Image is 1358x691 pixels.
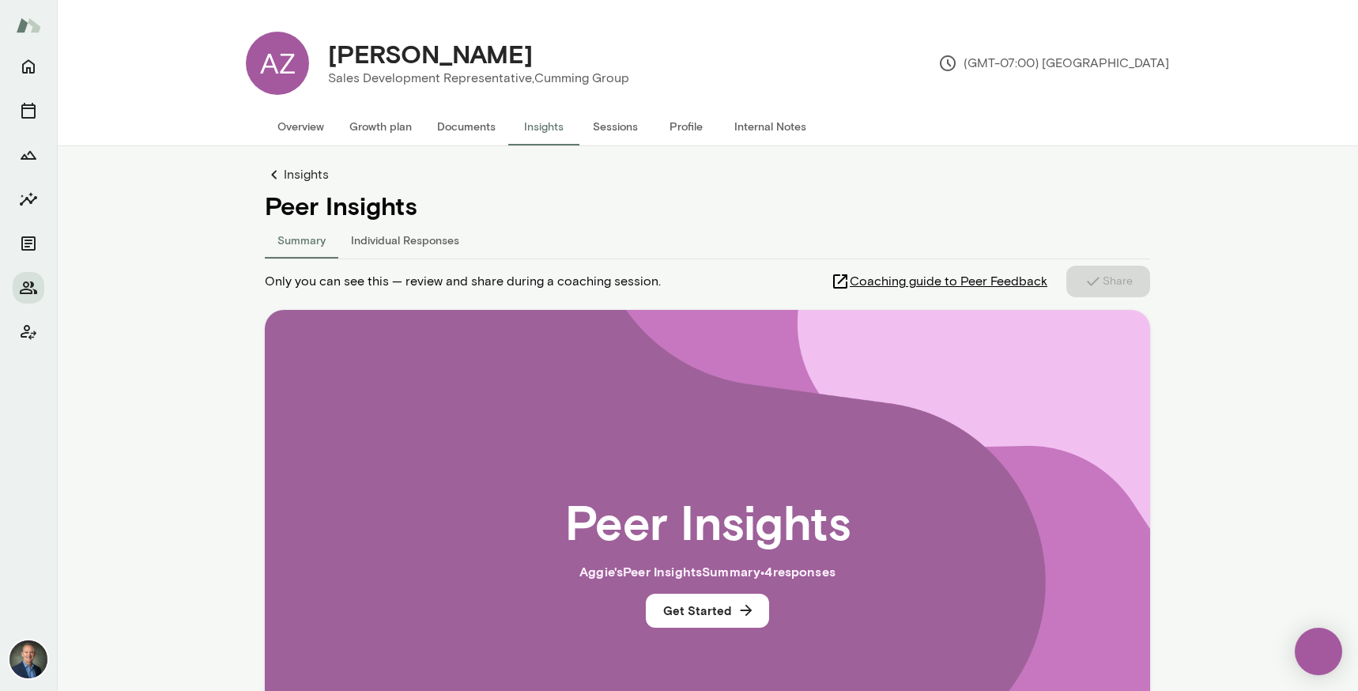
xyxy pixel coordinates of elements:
[13,139,44,171] button: Growth Plan
[328,39,533,69] h4: [PERSON_NAME]
[722,108,819,145] button: Internal Notes
[938,54,1169,73] p: (GMT-07:00) [GEOGRAPHIC_DATA]
[328,69,629,88] p: Sales Development Representative, Cumming Group
[651,108,722,145] button: Profile
[9,640,47,678] img: Michael Alden
[337,108,424,145] button: Growth plan
[13,183,44,215] button: Insights
[831,266,1066,297] a: Coaching guide to Peer Feedback
[265,108,337,145] button: Overview
[850,272,1047,291] span: Coaching guide to Peer Feedback
[565,493,851,549] h2: Peer Insights
[265,221,338,259] button: Summary
[760,564,836,579] span: • 4 response s
[13,51,44,82] button: Home
[265,272,661,291] span: Only you can see this — review and share during a coaching session.
[579,108,651,145] button: Sessions
[13,228,44,259] button: Documents
[424,108,508,145] button: Documents
[16,10,41,40] img: Mento
[265,221,1150,259] div: responses-tab
[646,594,769,627] button: Get Started
[579,564,760,579] span: Aggie 's Peer Insights Summary
[13,95,44,126] button: Sessions
[246,32,309,95] div: AZ
[338,221,472,259] button: Individual Responses
[265,165,1150,184] a: Insights
[13,272,44,304] button: Members
[13,316,44,348] button: Client app
[265,191,1150,221] h4: Peer Insights
[508,108,579,145] button: Insights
